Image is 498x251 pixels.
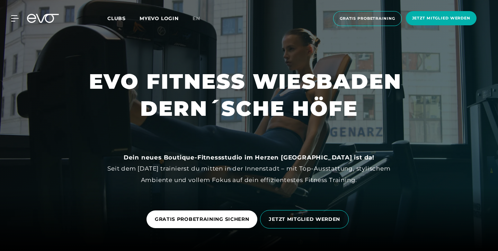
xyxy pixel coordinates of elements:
span: Gratis Probetraining [340,16,395,21]
span: Jetzt Mitglied werden [412,15,470,21]
a: JETZT MITGLIED WERDEN [260,205,352,234]
a: MYEVO LOGIN [140,15,179,21]
div: Seit dem [DATE] trainierst du mitten in der Innenstadt – mit Top-Ausstattung, stylischem Ambiente... [93,152,405,185]
a: Gratis Probetraining [331,11,404,26]
h1: EVO FITNESS WIESBADEN DERN´SCHE HÖFE [89,68,409,122]
a: Jetzt Mitglied werden [404,11,479,26]
a: Clubs [107,15,140,21]
a: en [193,15,208,23]
span: JETZT MITGLIED WERDEN [269,216,340,223]
strong: Dein neues Boutique-Fitnessstudio im Herzen [GEOGRAPHIC_DATA] ist da! [124,154,374,161]
span: en [193,15,200,21]
span: Clubs [107,15,126,21]
a: GRATIS PROBETRAINING SICHERN [146,210,258,228]
span: GRATIS PROBETRAINING SICHERN [155,216,249,223]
